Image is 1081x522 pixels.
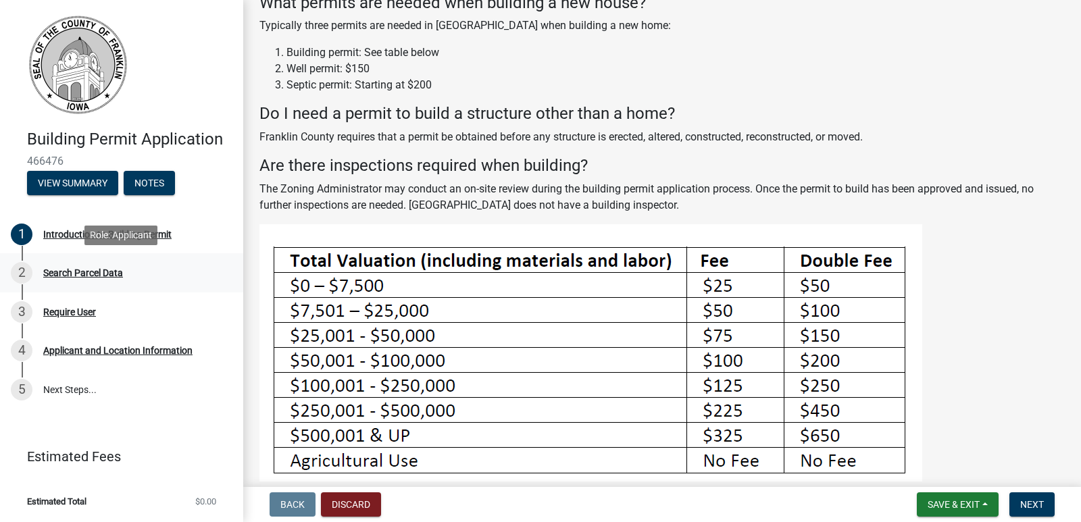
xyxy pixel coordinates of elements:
a: Estimated Fees [11,443,222,470]
p: Franklin County requires that a permit be obtained before any structure is erected, altered, cons... [259,129,1065,145]
button: Notes [124,171,175,195]
p: Typically three permits are needed in [GEOGRAPHIC_DATA] when building a new home: [259,18,1065,34]
span: Save & Exit [928,499,980,510]
span: Estimated Total [27,497,86,506]
div: 2 [11,262,32,284]
div: 3 [11,301,32,323]
div: Require User [43,307,96,317]
img: Building_Permit_Fee_Structure_25380545-1d4d-435b-9c6d-8bcf9768cd0e.png [259,224,922,489]
h4: Do I need a permit to build a structure other than a home? [259,104,1065,124]
div: Applicant and Location Information [43,346,193,355]
span: Next [1020,499,1044,510]
button: Discard [321,492,381,517]
span: 466476 [27,155,216,167]
button: Next [1009,492,1055,517]
wm-modal-confirm: Notes [124,178,175,189]
span: $0.00 [195,497,216,506]
div: Role: Applicant [84,226,157,245]
div: 1 [11,224,32,245]
button: Back [270,492,316,517]
div: 5 [11,379,32,400]
li: Building permit: See table below [286,45,1065,61]
h4: Are there inspections required when building? [259,156,1065,176]
button: View Summary [27,171,118,195]
button: Save & Exit [917,492,999,517]
img: Franklin County, Iowa [27,14,128,115]
li: Septic permit: Starting at $200 [286,77,1065,93]
span: Back [280,499,305,510]
wm-modal-confirm: Summary [27,178,118,189]
div: Search Parcel Data [43,268,123,278]
h4: Building Permit Application [27,130,232,149]
div: 4 [11,340,32,361]
li: Well permit: $150 [286,61,1065,77]
div: Introduction to Building Permit [43,230,172,239]
p: The Zoning Administrator may conduct an on-site review during the building permit application pro... [259,181,1065,213]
